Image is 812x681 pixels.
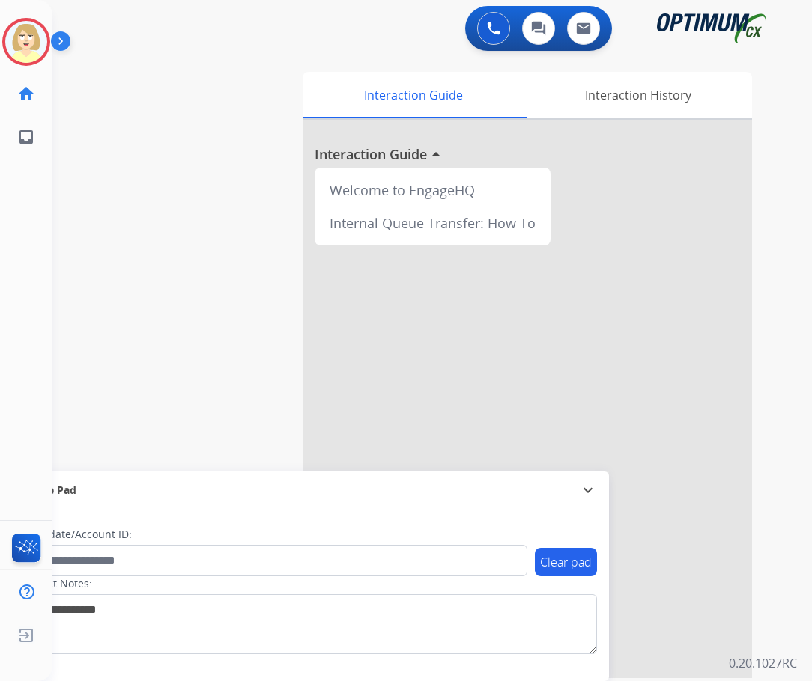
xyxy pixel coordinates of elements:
[729,654,797,672] p: 0.20.1027RC
[17,85,35,103] mat-icon: home
[579,481,597,499] mat-icon: expand_more
[17,128,35,146] mat-icon: inbox
[19,527,132,542] label: Candidate/Account ID:
[5,21,47,63] img: avatar
[321,174,545,207] div: Welcome to EngageHQ
[524,72,752,118] div: Interaction History
[535,548,597,576] button: Clear pad
[19,576,92,591] label: Contact Notes:
[303,72,524,118] div: Interaction Guide
[321,207,545,239] div: Internal Queue Transfer: How To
